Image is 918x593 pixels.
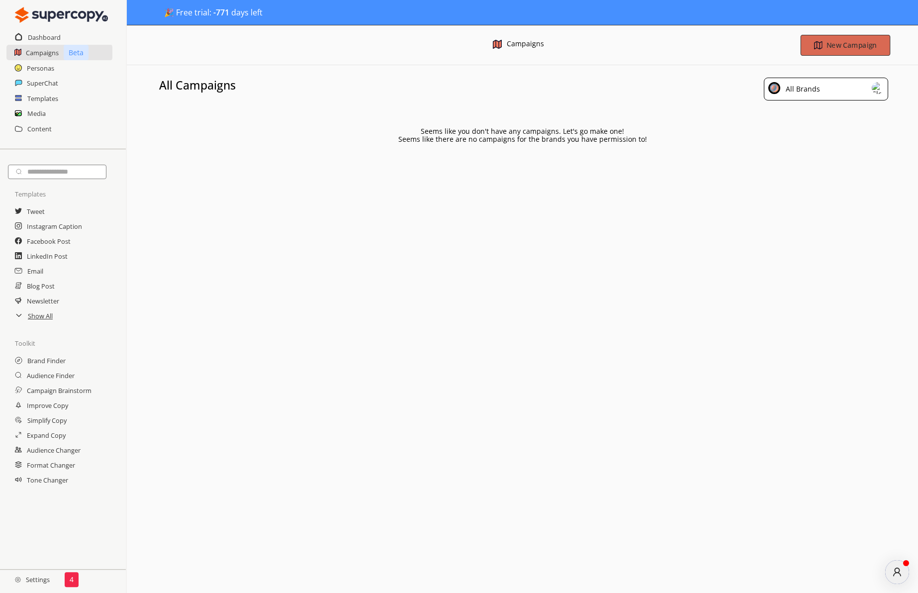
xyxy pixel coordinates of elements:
a: Simplify Copy [27,413,67,428]
a: Media [27,106,46,121]
span: 🎉 Free trial: days left [164,7,263,18]
a: Personas [27,61,54,76]
a: Newsletter [27,294,59,308]
a: Audience Changer [27,443,81,458]
a: Tweet [27,204,45,219]
a: Instagram Caption [27,219,82,234]
a: Email [27,264,43,279]
a: Format Changer [27,458,75,473]
a: Show All [28,308,53,323]
a: Audience Finder [27,368,75,383]
h3: All Campaigns [159,78,236,93]
a: Campaign Brainstorm [27,383,92,398]
a: Content [27,121,52,136]
div: Campaigns [507,40,544,50]
a: Dashboard [28,30,61,45]
span: -771 [213,7,229,18]
p: Beta [64,45,89,60]
button: atlas-launcher [885,560,909,584]
p: Seems like you don't have any campaigns. Let's go make one! [421,127,624,135]
a: Facebook Post [27,234,71,249]
img: Close [15,577,21,583]
img: Close [768,82,780,94]
div: All Brands [782,82,820,96]
img: Close [493,40,502,49]
a: Tone Changer [27,473,68,488]
a: Brand Finder [27,353,66,368]
a: Expand Copy [27,428,66,443]
img: Close [872,82,884,94]
div: atlas-message-author-avatar [885,560,909,584]
img: Close [15,5,108,25]
a: Templates [27,91,58,106]
p: Seems like there are no campaigns for the brands you have permission to! [398,135,647,143]
a: LinkedIn Post [27,249,68,264]
a: Campaigns [26,45,59,60]
b: New Campaign [826,40,877,50]
button: New Campaign [801,35,890,56]
a: Improve Copy [27,398,68,413]
a: SuperChat [27,76,58,91]
p: 4 [70,576,74,584]
a: Blog Post [27,279,55,294]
